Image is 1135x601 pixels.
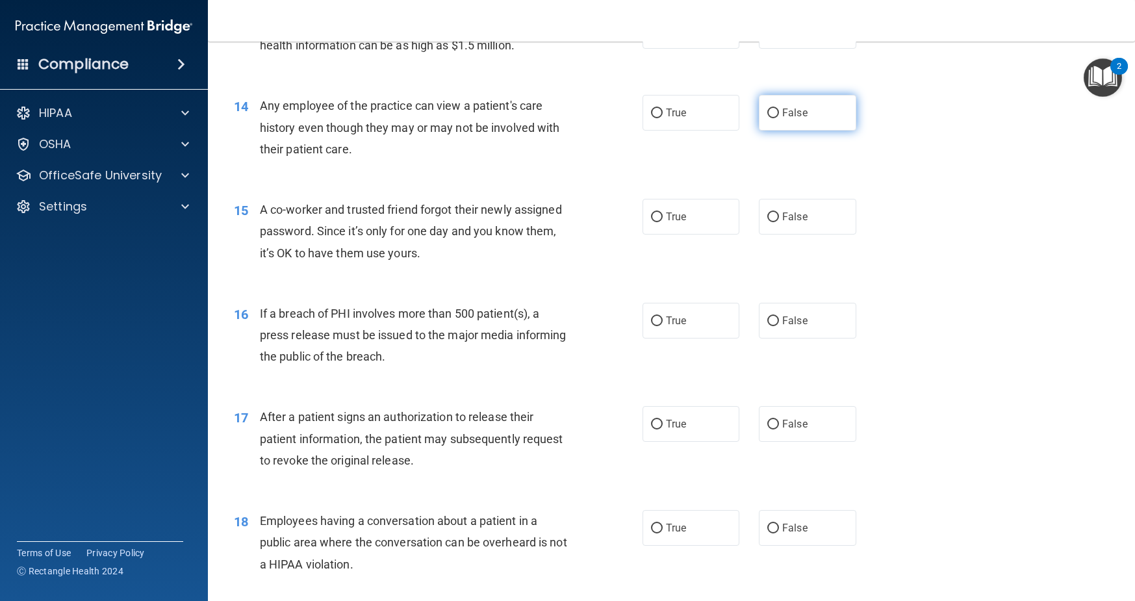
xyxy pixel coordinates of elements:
span: False [782,211,808,223]
span: False [782,522,808,534]
span: After a patient signs an authorization to release their patient information, the patient may subs... [260,410,563,467]
span: If a breach of PHI involves more than 500 patient(s), a press release must be issued to the major... [260,307,567,363]
span: Ⓒ Rectangle Health 2024 [17,565,123,578]
span: 17 [234,410,248,426]
input: True [651,109,663,118]
p: OfficeSafe University [39,168,162,183]
span: Any employee of the practice can view a patient's care history even though they may or may not be... [260,99,560,155]
span: False [782,418,808,430]
p: HIPAA [39,105,72,121]
input: False [767,316,779,326]
a: Settings [16,199,189,214]
input: False [767,212,779,222]
span: 18 [234,514,248,530]
span: Employees having a conversation about a patient in a public area where the conversation can be ov... [260,514,567,570]
span: A co-worker and trusted friend forgot their newly assigned password. Since it’s only for one day ... [260,203,562,259]
img: PMB logo [16,14,192,40]
input: False [767,524,779,533]
p: Settings [39,199,87,214]
a: OSHA [16,136,189,152]
a: Privacy Policy [86,546,145,559]
span: False [782,314,808,327]
div: 2 [1117,66,1121,83]
input: False [767,109,779,118]
h4: Compliance [38,55,129,73]
a: OfficeSafe University [16,168,189,183]
span: 14 [234,99,248,114]
a: HIPAA [16,105,189,121]
span: True [666,522,686,534]
input: True [651,524,663,533]
span: 15 [234,203,248,218]
span: True [666,107,686,119]
span: True [666,211,686,223]
span: True [666,314,686,327]
span: False [782,107,808,119]
p: OSHA [39,136,71,152]
input: True [651,420,663,429]
input: False [767,420,779,429]
span: 16 [234,307,248,322]
span: True [666,418,686,430]
a: Terms of Use [17,546,71,559]
button: Open Resource Center, 2 new notifications [1084,58,1122,97]
input: True [651,212,663,222]
input: True [651,316,663,326]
